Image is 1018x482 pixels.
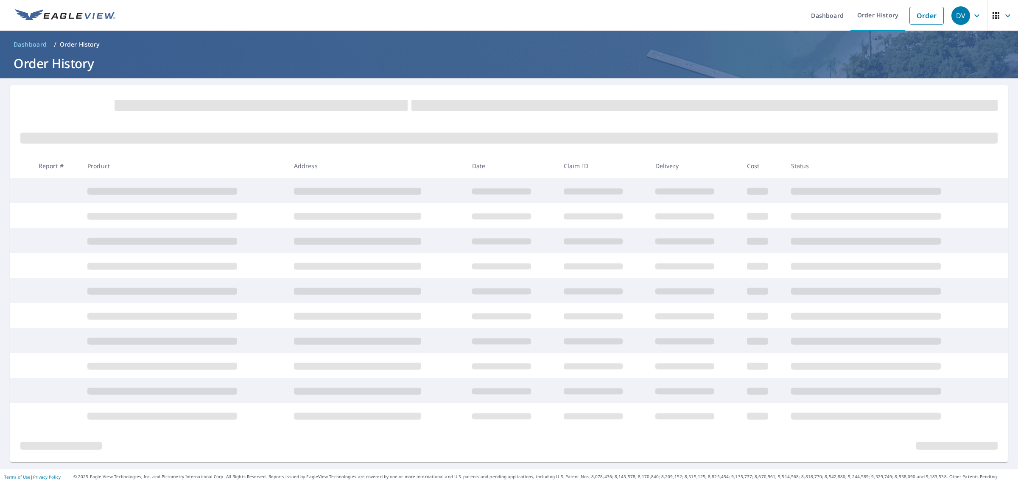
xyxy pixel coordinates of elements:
[649,153,740,178] th: Delivery
[10,55,1008,72] h1: Order History
[32,153,81,178] th: Report #
[287,153,465,178] th: Address
[60,40,100,49] p: Order History
[740,153,784,178] th: Cost
[951,6,970,25] div: DV
[4,474,31,480] a: Terms of Use
[10,38,1008,51] nav: breadcrumb
[81,153,287,178] th: Product
[10,38,50,51] a: Dashboard
[465,153,557,178] th: Date
[33,474,61,480] a: Privacy Policy
[15,9,115,22] img: EV Logo
[4,474,61,479] p: |
[73,474,1014,480] p: © 2025 Eagle View Technologies, Inc. and Pictometry International Corp. All Rights Reserved. Repo...
[909,7,944,25] a: Order
[54,39,56,50] li: /
[784,153,991,178] th: Status
[14,40,47,49] span: Dashboard
[557,153,649,178] th: Claim ID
